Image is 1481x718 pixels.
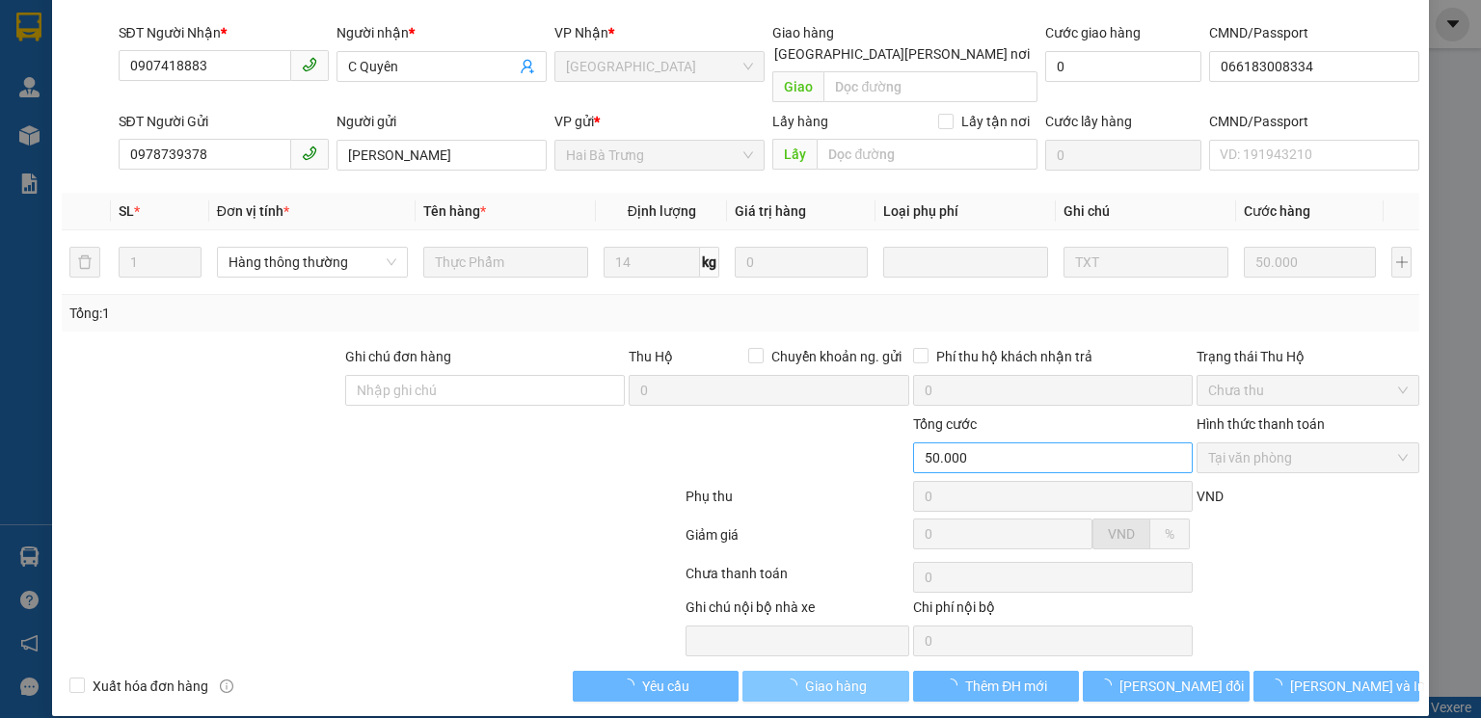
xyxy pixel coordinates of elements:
[1253,671,1420,702] button: [PERSON_NAME] và In
[784,678,805,692] span: loading
[913,416,977,432] span: Tổng cước
[735,247,867,278] input: 0
[1056,193,1236,230] th: Ghi chú
[1083,671,1250,702] button: [PERSON_NAME] đổi
[1244,247,1376,278] input: 0
[566,52,753,81] span: Thủ Đức
[1045,51,1201,82] input: Cước giao hàng
[944,678,965,692] span: loading
[642,676,689,697] span: Yêu cầu
[772,114,828,129] span: Lấy hàng
[742,671,909,702] button: Giao hàng
[684,524,910,558] div: Giảm giá
[337,111,547,132] div: Người gửi
[69,247,100,278] button: delete
[875,193,1056,230] th: Loại phụ phí
[217,203,289,219] span: Đơn vị tính
[566,141,753,170] span: Hai Bà Trưng
[684,563,910,597] div: Chưa thanh toán
[764,346,909,367] span: Chuyển khoản ng. gửi
[772,25,834,40] span: Giao hàng
[1209,111,1419,132] div: CMND/Passport
[1197,489,1224,504] span: VND
[767,43,1037,65] span: [GEOGRAPHIC_DATA][PERSON_NAME] nơi
[1045,140,1201,171] input: Cước lấy hàng
[1391,247,1412,278] button: plus
[1045,25,1141,40] label: Cước giao hàng
[119,22,329,43] div: SĐT Người Nhận
[554,111,765,132] div: VP gửi
[554,25,608,40] span: VP Nhận
[1290,676,1425,697] span: [PERSON_NAME] và In
[817,139,1037,170] input: Dọc đường
[735,203,806,219] span: Giá trị hàng
[1197,346,1419,367] div: Trạng thái Thu Hộ
[423,247,588,278] input: VD: Bàn, Ghế
[69,303,573,324] div: Tổng: 1
[302,146,317,161] span: phone
[629,349,673,364] span: Thu Hộ
[772,139,817,170] span: Lấy
[1208,376,1408,405] span: Chưa thu
[1045,114,1132,129] label: Cước lấy hàng
[621,678,642,692] span: loading
[1197,416,1325,432] label: Hình thức thanh toán
[345,375,625,406] input: Ghi chú đơn hàng
[302,57,317,72] span: phone
[686,597,908,625] div: Ghi chú nội bộ nhà xe
[119,203,134,219] span: SL
[1098,678,1119,692] span: loading
[954,111,1037,132] span: Lấy tận nơi
[1244,203,1310,219] span: Cước hàng
[229,248,396,277] span: Hàng thông thường
[345,349,451,364] label: Ghi chú đơn hàng
[823,71,1037,102] input: Dọc đường
[772,71,823,102] span: Giao
[119,111,329,132] div: SĐT Người Gửi
[684,486,910,519] div: Phụ thu
[913,671,1080,702] button: Thêm ĐH mới
[520,59,535,74] span: user-add
[337,22,547,43] div: Người nhận
[965,676,1047,697] span: Thêm ĐH mới
[573,671,740,702] button: Yêu cầu
[1209,22,1419,43] div: CMND/Passport
[423,203,486,219] span: Tên hàng
[85,676,216,697] span: Xuất hóa đơn hàng
[220,679,233,693] span: info-circle
[805,676,867,697] span: Giao hàng
[913,597,1193,625] div: Chi phí nội bộ
[929,346,1100,367] span: Phí thu hộ khách nhận trả
[1269,678,1290,692] span: loading
[700,247,719,278] span: kg
[1064,247,1228,278] input: Ghi Chú
[1165,526,1174,542] span: %
[1108,526,1135,542] span: VND
[1119,676,1244,697] span: [PERSON_NAME] đổi
[628,203,696,219] span: Định lượng
[1208,443,1408,472] span: Tại văn phòng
